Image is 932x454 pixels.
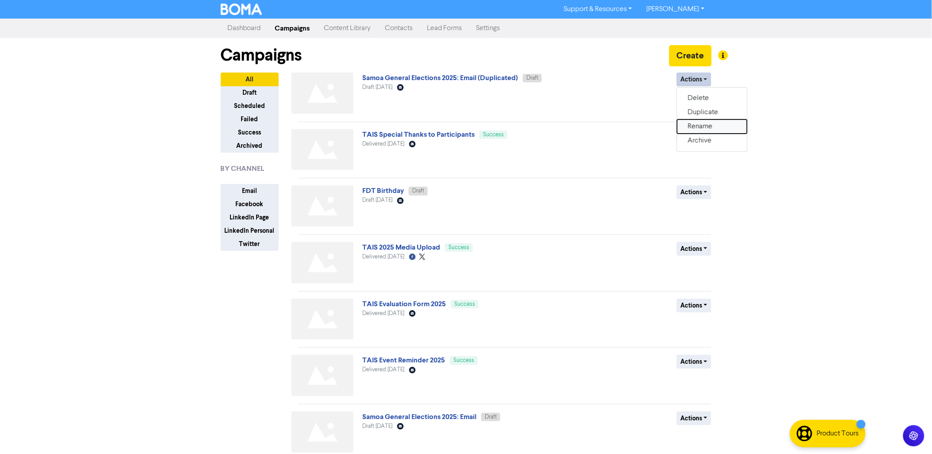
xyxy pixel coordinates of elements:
span: Draft [DATE] [362,197,392,203]
span: Draft [DATE] [362,423,392,429]
span: Draft [412,188,424,194]
span: Success [483,132,504,138]
button: Rename [677,119,747,134]
button: Archived [221,139,279,153]
a: FDT Birthday [362,186,404,195]
button: Email [221,184,279,198]
span: Delivered [DATE] [362,141,404,147]
button: All [221,73,279,86]
button: Actions [677,355,712,369]
img: Not found [291,73,353,114]
a: Contacts [378,19,420,37]
button: LinkedIn Personal [221,224,279,238]
a: Settings [469,19,507,37]
a: TAIS Special Thanks to Participants [362,130,475,139]
img: Not found [291,412,353,453]
span: Draft [526,75,538,81]
button: Duplicate [677,105,747,119]
span: Success [449,245,469,250]
span: Delivered [DATE] [362,311,404,316]
img: Not found [291,129,353,170]
img: Not found [291,299,353,340]
button: Delete [677,91,747,105]
button: Archive [677,134,747,148]
button: Actions [677,299,712,312]
a: Content Library [317,19,378,37]
button: LinkedIn Page [221,211,279,224]
button: Actions [677,242,712,256]
span: Success [454,301,475,307]
span: BY CHANNEL [221,163,265,174]
button: Actions [677,73,712,86]
button: Draft [221,86,279,100]
a: Campaigns [268,19,317,37]
img: Not found [291,242,353,283]
a: Lead Forms [420,19,469,37]
button: Failed [221,112,279,126]
a: Support & Resources [556,2,639,16]
button: Twitter [221,237,279,251]
span: Delivered [DATE] [362,367,404,373]
a: TAIS 2025 Media Upload [362,243,440,252]
img: Not found [291,355,353,396]
span: Success [453,358,474,363]
button: Actions [677,412,712,425]
span: Draft [DATE] [362,85,392,90]
a: Dashboard [221,19,268,37]
img: BOMA Logo [221,4,262,15]
img: Not found [291,185,353,227]
span: Delivered [DATE] [362,254,404,260]
button: Success [221,126,279,139]
a: Samoa General Elections 2025: Email (Duplicated) [362,73,518,82]
button: Actions [677,185,712,199]
iframe: Chat Widget [822,358,932,454]
a: Samoa General Elections 2025: Email [362,412,476,421]
button: Scheduled [221,99,279,113]
span: Draft [485,414,497,420]
a: TAIS Event Reminder 2025 [362,356,445,365]
button: Facebook [221,197,279,211]
h1: Campaigns [221,45,302,65]
a: [PERSON_NAME] [639,2,711,16]
button: Create [669,45,712,66]
a: TAIS Evaluation Form 2025 [362,300,446,308]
